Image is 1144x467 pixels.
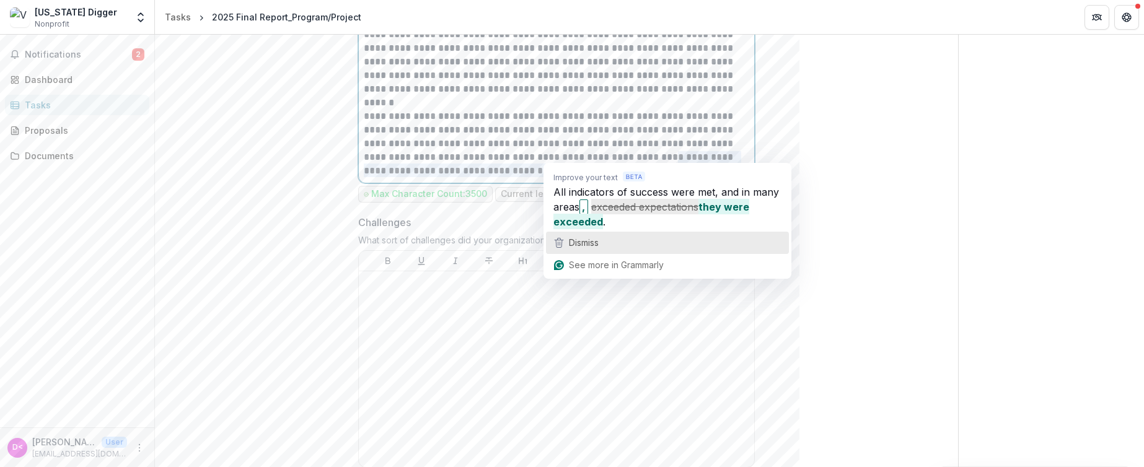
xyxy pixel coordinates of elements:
[35,19,69,30] span: Nonprofit
[5,45,149,64] button: Notifications2
[5,69,149,90] a: Dashboard
[5,146,149,166] a: Documents
[358,235,755,250] div: What sort of challenges did your organization encounter? Are there any learnings to share?
[5,120,149,141] a: Proposals
[212,11,361,24] div: 2025 Final Report_Program/Project
[160,8,196,26] a: Tasks
[516,253,530,268] button: Heading 1
[482,253,496,268] button: Strike
[132,5,149,30] button: Open entity switcher
[10,7,30,27] img: Vermont Digger
[12,443,23,452] div: Dustin Byerly <dbyerly@vtdigger.org>
[358,215,411,230] p: Challenges
[32,448,127,460] p: [EMAIL_ADDRESS][DOMAIN_NAME]
[448,253,463,268] button: Italicize
[25,73,139,86] div: Dashboard
[501,189,587,199] p: Current length: 2522
[371,189,487,199] p: Max Character Count: 3500
[102,437,127,448] p: User
[414,253,429,268] button: Underline
[25,149,139,162] div: Documents
[32,435,97,448] p: [PERSON_NAME] <[EMAIL_ADDRESS][DOMAIN_NAME]>
[165,11,191,24] div: Tasks
[25,98,139,111] div: Tasks
[25,124,139,137] div: Proposals
[1085,5,1109,30] button: Partners
[132,440,147,455] button: More
[381,253,395,268] button: Bold
[1114,5,1139,30] button: Get Help
[160,8,366,26] nav: breadcrumb
[132,48,144,61] span: 2
[5,95,149,115] a: Tasks
[25,50,132,60] span: Notifications
[35,6,117,19] div: [US_STATE] Digger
